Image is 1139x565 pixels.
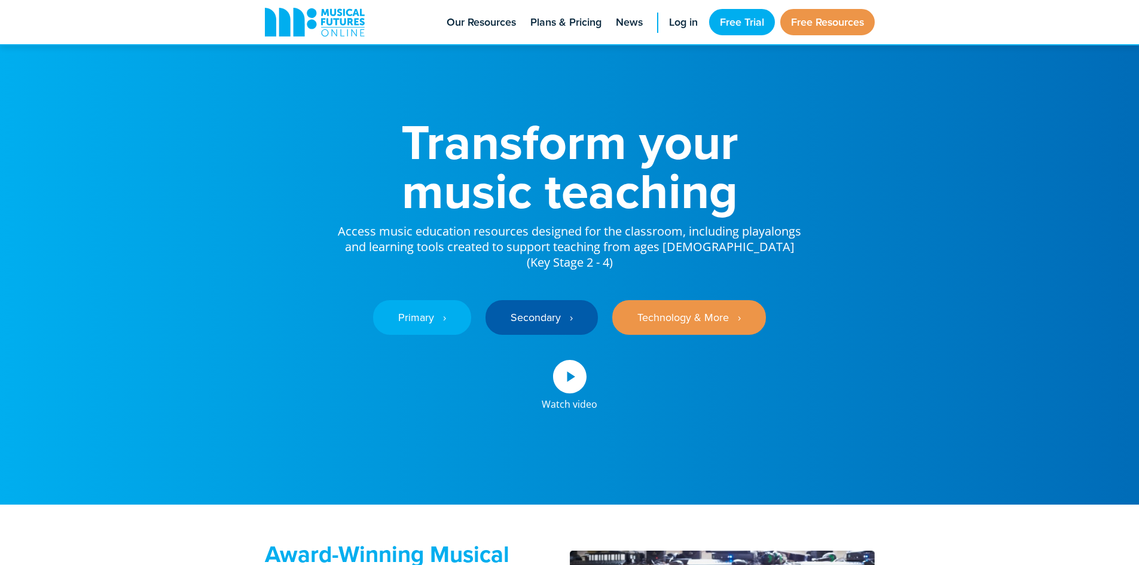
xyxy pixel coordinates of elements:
span: News [616,14,643,30]
a: Primary ‎‏‏‎ ‎ › [373,300,471,335]
span: Our Resources [447,14,516,30]
p: Access music education resources designed for the classroom, including playalongs and learning to... [337,215,803,270]
a: Secondary ‎‏‏‎ ‎ › [485,300,598,335]
a: Free Trial [709,9,775,35]
h1: Transform your music teaching [337,117,803,215]
span: Log in [669,14,698,30]
a: Free Resources [780,9,875,35]
div: Watch video [542,393,597,409]
a: Technology & More ‎‏‏‎ ‎ › [612,300,766,335]
span: Plans & Pricing [530,14,601,30]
